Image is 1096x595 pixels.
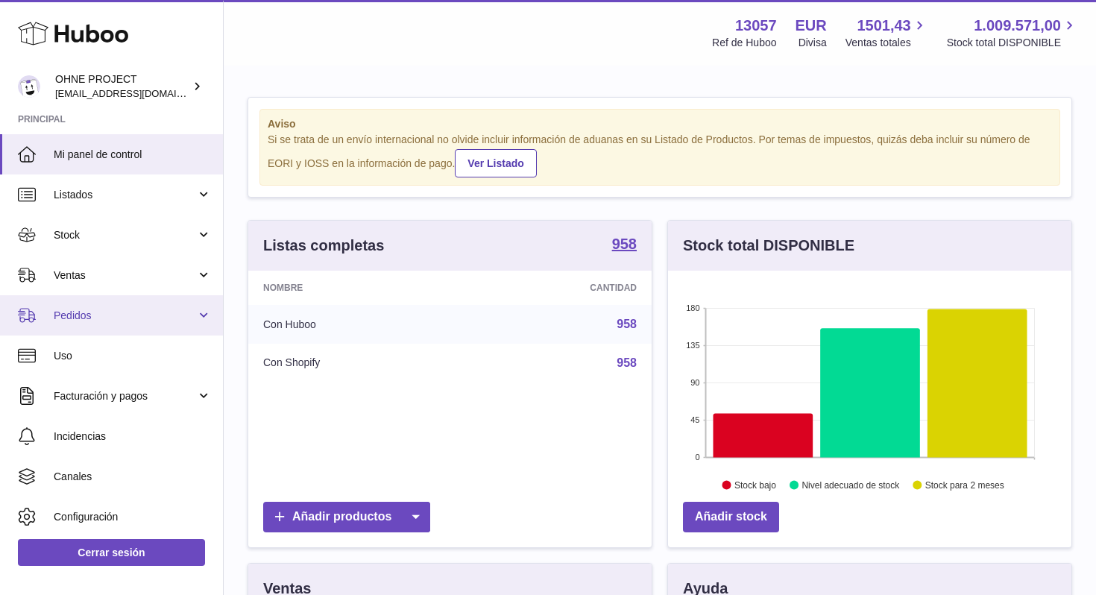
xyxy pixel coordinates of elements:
th: Cantidad [462,271,652,305]
a: Añadir stock [683,502,779,532]
a: Añadir productos [263,502,430,532]
a: Cerrar sesión [18,539,205,566]
td: Con Shopify [248,344,462,382]
img: support@ohneproject.com [18,75,40,98]
div: Ref de Huboo [712,36,776,50]
a: Ver Listado [455,149,536,177]
a: 958 [617,318,637,330]
text: 90 [690,378,699,387]
strong: 13057 [735,16,777,36]
text: Nivel adecuado de stock [801,479,900,490]
h3: Stock total DISPONIBLE [683,236,854,256]
span: Listados [54,188,196,202]
th: Nombre [248,271,462,305]
text: 135 [686,341,699,350]
text: Stock para 2 meses [925,479,1004,490]
span: Pedidos [54,309,196,323]
strong: Aviso [268,117,1052,131]
a: 958 [612,236,637,254]
div: Si se trata de un envío internacional no olvide incluir información de aduanas en su Listado de P... [268,133,1052,177]
span: Ventas totales [845,36,928,50]
a: 958 [617,356,637,369]
strong: 958 [612,236,637,251]
text: 180 [686,303,699,312]
span: Stock total DISPONIBLE [947,36,1078,50]
a: 1501,43 Ventas totales [845,16,928,50]
strong: EUR [796,16,827,36]
div: Divisa [799,36,827,50]
span: Facturación y pagos [54,389,196,403]
a: 1.009.571,00 Stock total DISPONIBLE [947,16,1078,50]
span: Ventas [54,268,196,283]
text: 0 [695,453,699,462]
span: Canales [54,470,212,484]
span: 1.009.571,00 [974,16,1061,36]
text: Stock bajo [734,479,776,490]
span: Mi panel de control [54,148,212,162]
div: OHNE PROJECT [55,72,189,101]
h3: Listas completas [263,236,384,256]
span: Stock [54,228,196,242]
span: Uso [54,349,212,363]
td: Con Huboo [248,305,462,344]
span: [EMAIL_ADDRESS][DOMAIN_NAME] [55,87,219,99]
span: Configuración [54,510,212,524]
span: Incidencias [54,429,212,444]
text: 45 [690,415,699,424]
span: 1501,43 [857,16,910,36]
